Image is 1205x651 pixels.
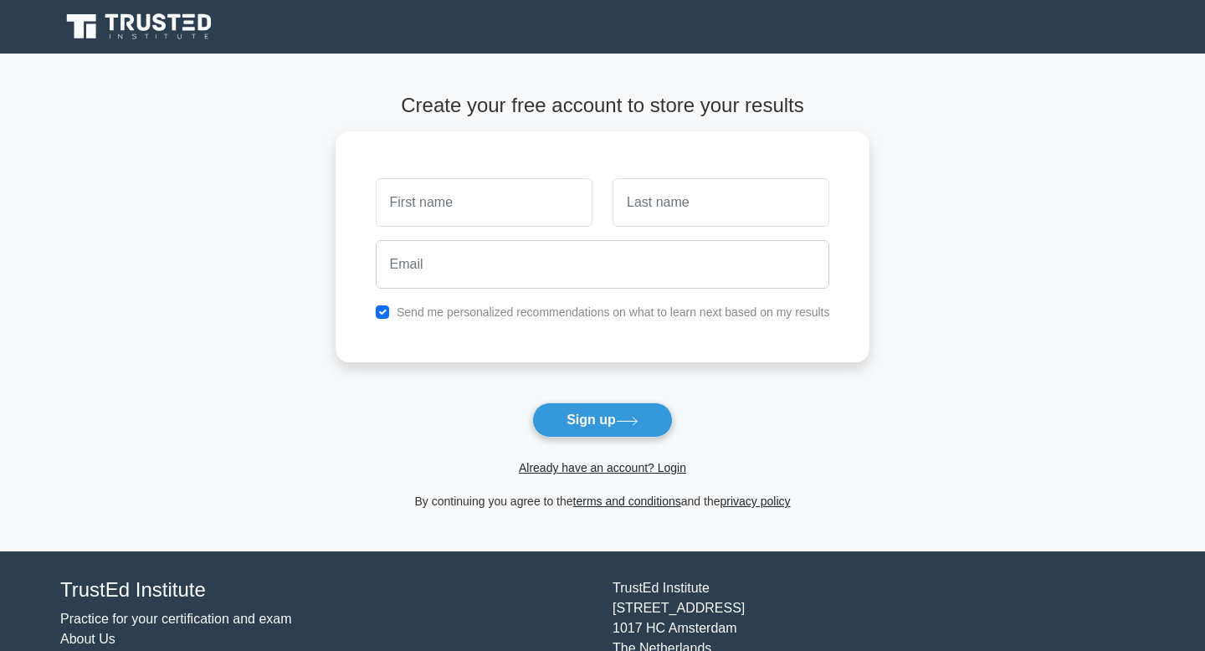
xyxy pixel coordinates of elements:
[60,578,592,602] h4: TrustEd Institute
[60,612,292,626] a: Practice for your certification and exam
[532,402,673,438] button: Sign up
[376,240,830,289] input: Email
[326,491,880,511] div: By continuing you agree to the and the
[519,461,686,474] a: Already have an account? Login
[376,178,592,227] input: First name
[60,632,115,646] a: About Us
[397,305,830,319] label: Send me personalized recommendations on what to learn next based on my results
[336,94,870,118] h4: Create your free account to store your results
[613,178,829,227] input: Last name
[573,495,681,508] a: terms and conditions
[720,495,791,508] a: privacy policy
